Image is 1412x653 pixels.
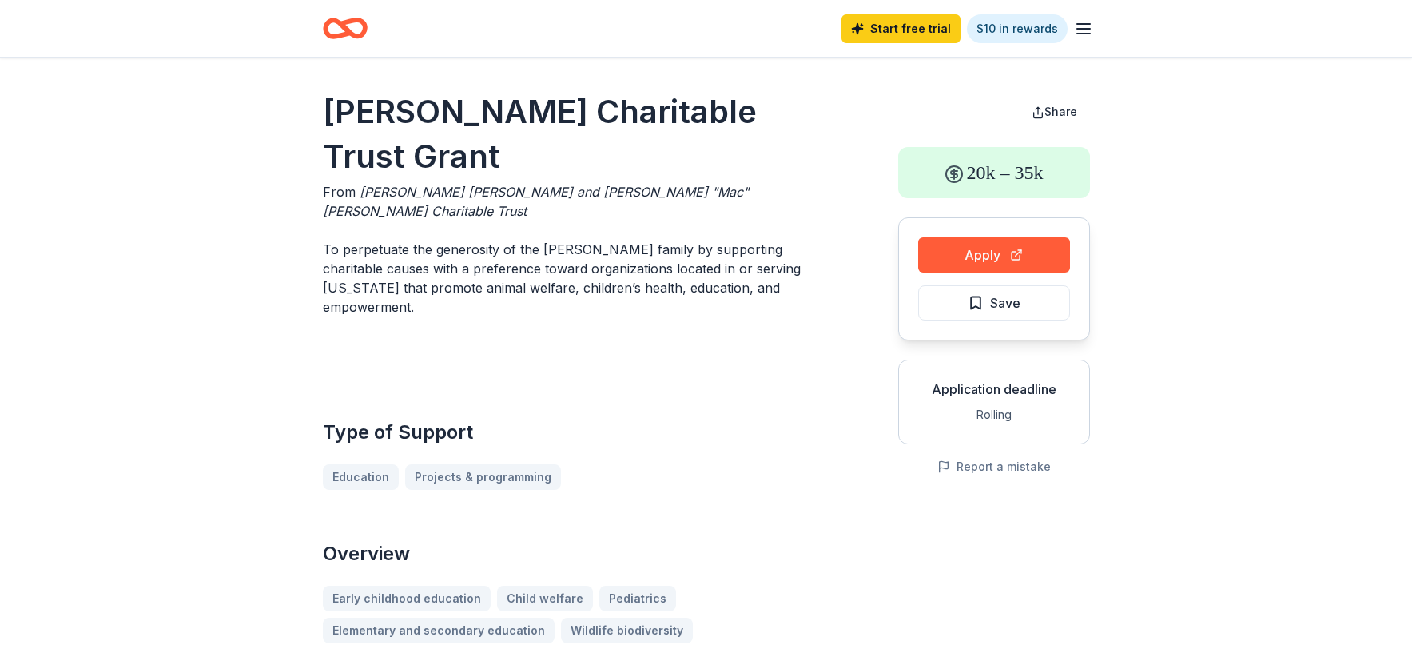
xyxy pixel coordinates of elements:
[1019,96,1090,128] button: Share
[841,14,961,43] a: Start free trial
[912,405,1076,424] div: Rolling
[990,293,1020,313] span: Save
[323,182,821,221] div: From
[912,380,1076,399] div: Application deadline
[323,420,821,445] h2: Type of Support
[937,457,1051,476] button: Report a mistake
[918,285,1070,321] button: Save
[323,10,368,47] a: Home
[323,90,821,179] h1: [PERSON_NAME] Charitable Trust Grant
[323,541,821,567] h2: Overview
[967,14,1068,43] a: $10 in rewards
[1044,105,1077,118] span: Share
[323,184,749,219] span: [PERSON_NAME] [PERSON_NAME] and [PERSON_NAME] "Mac" [PERSON_NAME] Charitable Trust
[898,147,1090,198] div: 20k – 35k
[918,237,1070,273] button: Apply
[323,240,821,317] p: To perpetuate the generosity of the [PERSON_NAME] family by supporting charitable causes with a p...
